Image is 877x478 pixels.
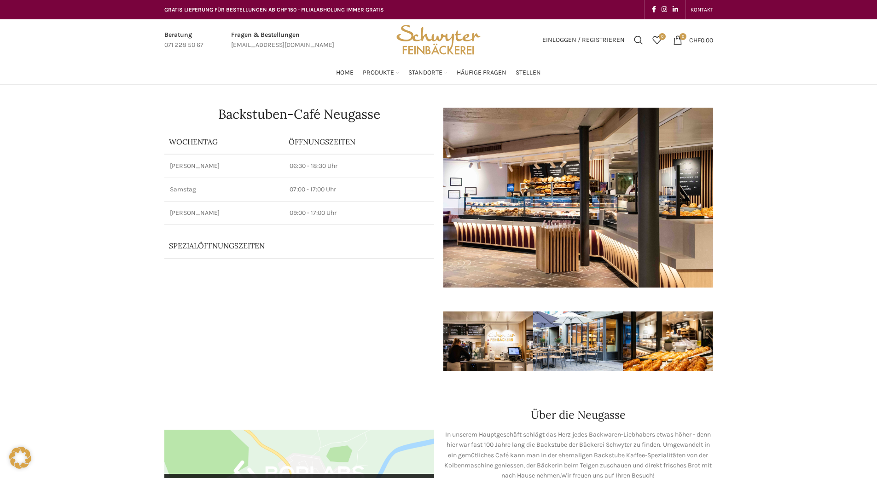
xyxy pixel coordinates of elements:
[516,69,541,77] span: Stellen
[443,311,533,371] img: schwyter-17
[542,37,625,43] span: Einloggen / Registrieren
[169,241,404,251] p: Spezialöffnungszeiten
[363,63,399,82] a: Produkte
[457,63,506,82] a: Häufige Fragen
[680,33,686,40] span: 0
[170,208,279,218] p: [PERSON_NAME]
[648,31,666,49] div: Meine Wunschliste
[408,63,447,82] a: Standorte
[363,69,394,77] span: Produkte
[336,63,354,82] a: Home
[336,69,354,77] span: Home
[623,311,713,371] img: schwyter-12
[649,3,659,16] a: Facebook social link
[691,6,713,13] span: KONTAKT
[689,36,701,44] span: CHF
[164,108,434,121] h1: Backstuben-Café Neugasse
[408,69,442,77] span: Standorte
[393,35,483,43] a: Site logo
[457,69,506,77] span: Häufige Fragen
[659,3,670,16] a: Instagram social link
[629,31,648,49] a: Suchen
[170,161,279,171] p: [PERSON_NAME]
[290,208,429,218] p: 09:00 - 17:00 Uhr
[538,31,629,49] a: Einloggen / Registrieren
[164,6,384,13] span: GRATIS LIEFERUNG FÜR BESTELLUNGEN AB CHF 150 - FILIALABHOLUNG IMMER GRATIS
[691,0,713,19] a: KONTAKT
[648,31,666,49] a: 0
[289,137,430,147] p: ÖFFNUNGSZEITEN
[516,63,541,82] a: Stellen
[160,63,718,82] div: Main navigation
[393,19,483,61] img: Bäckerei Schwyter
[443,409,713,420] h2: Über die Neugasse
[686,0,718,19] div: Secondary navigation
[231,30,334,51] a: Infobox link
[659,33,666,40] span: 0
[713,311,802,371] img: schwyter-10
[164,30,203,51] a: Infobox link
[170,185,279,194] p: Samstag
[290,185,429,194] p: 07:00 - 17:00 Uhr
[169,137,279,147] p: Wochentag
[290,161,429,171] p: 06:30 - 18:30 Uhr
[533,311,623,371] img: schwyter-61
[689,36,713,44] bdi: 0.00
[668,31,718,49] a: 0 CHF0.00
[670,3,681,16] a: Linkedin social link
